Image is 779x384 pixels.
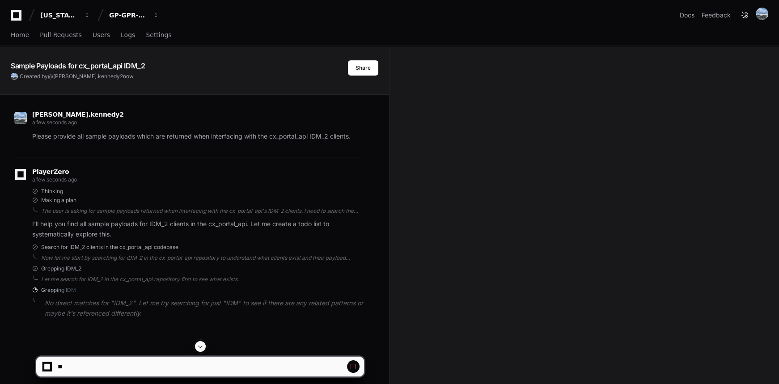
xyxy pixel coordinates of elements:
span: PlayerZero [32,169,69,174]
span: Search for IDM_2 clients in the cx_portal_api codebase [41,244,178,251]
span: Users [93,32,110,38]
p: I'll help you find all sample payloads for IDM_2 clients in the cx_portal_api. Let me create a to... [32,219,364,240]
span: Pull Requests [40,32,81,38]
img: 153204938 [756,8,768,20]
p: Please provide all sample payloads which are returned when interfacing with the cx_portal_api IDM... [32,131,364,142]
span: a few seconds ago [32,119,77,126]
div: GP-GPR-CXPortal [109,11,148,20]
app-text-character-animate: Sample Payloads for cx_portal_api IDM_2 [11,61,145,70]
span: now [123,73,134,80]
button: GP-GPR-CXPortal [106,7,163,23]
a: Settings [146,25,171,46]
button: Feedback [702,11,731,20]
img: 153204938 [14,112,27,124]
span: Thinking [41,188,63,195]
button: Share [348,60,378,76]
img: 153204938 [11,73,18,80]
a: Home [11,25,29,46]
button: [US_STATE] Pacific [37,7,94,23]
div: The user is asking for sample payloads returned when interfacing with the cx_portal_api's IDM_2 c... [41,207,364,215]
span: [PERSON_NAME].kennedy2 [32,111,124,118]
span: @ [48,73,53,80]
span: Making a plan [41,197,76,204]
a: Docs [680,11,694,20]
a: Pull Requests [40,25,81,46]
a: Users [93,25,110,46]
span: Logs [121,32,135,38]
span: [PERSON_NAME].kennedy2 [53,73,123,80]
span: Created by [20,73,134,80]
span: Grepping IDM_2 [41,265,81,272]
div: Now let me start by searching for IDM_2 in the cx_portal_api repository to understand what client... [41,254,364,262]
div: Let me search for IDM_2 in the cx_portal_api repository first to see what exists. [41,276,364,283]
span: Settings [146,32,171,38]
span: a few seconds ago [32,176,77,183]
p: No direct matches for "IDM_2". Let me try searching for just "IDM" to see if there are any relate... [45,298,364,319]
div: [US_STATE] Pacific [40,11,79,20]
a: Logs [121,25,135,46]
span: Grepping IDM [41,287,76,294]
span: Home [11,32,29,38]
